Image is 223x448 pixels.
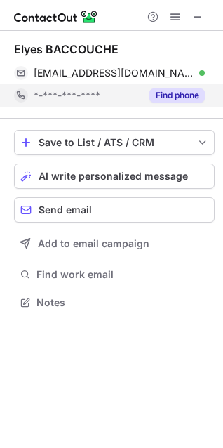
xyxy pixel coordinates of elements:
span: Notes [36,296,209,309]
span: Find work email [36,268,209,281]
button: Send email [14,197,215,223]
img: ContactOut v5.3.10 [14,8,98,25]
button: Find work email [14,265,215,284]
div: Save to List / ATS / CRM [39,137,190,148]
button: Add to email campaign [14,231,215,256]
span: [EMAIL_ADDRESS][DOMAIN_NAME] [34,67,194,79]
button: Notes [14,293,215,312]
span: AI write personalized message [39,171,188,182]
button: save-profile-one-click [14,130,215,155]
span: Send email [39,204,92,216]
button: Reveal Button [149,88,205,103]
div: Elyes BACCOUCHE [14,42,119,56]
button: AI write personalized message [14,164,215,189]
span: Add to email campaign [38,238,149,249]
